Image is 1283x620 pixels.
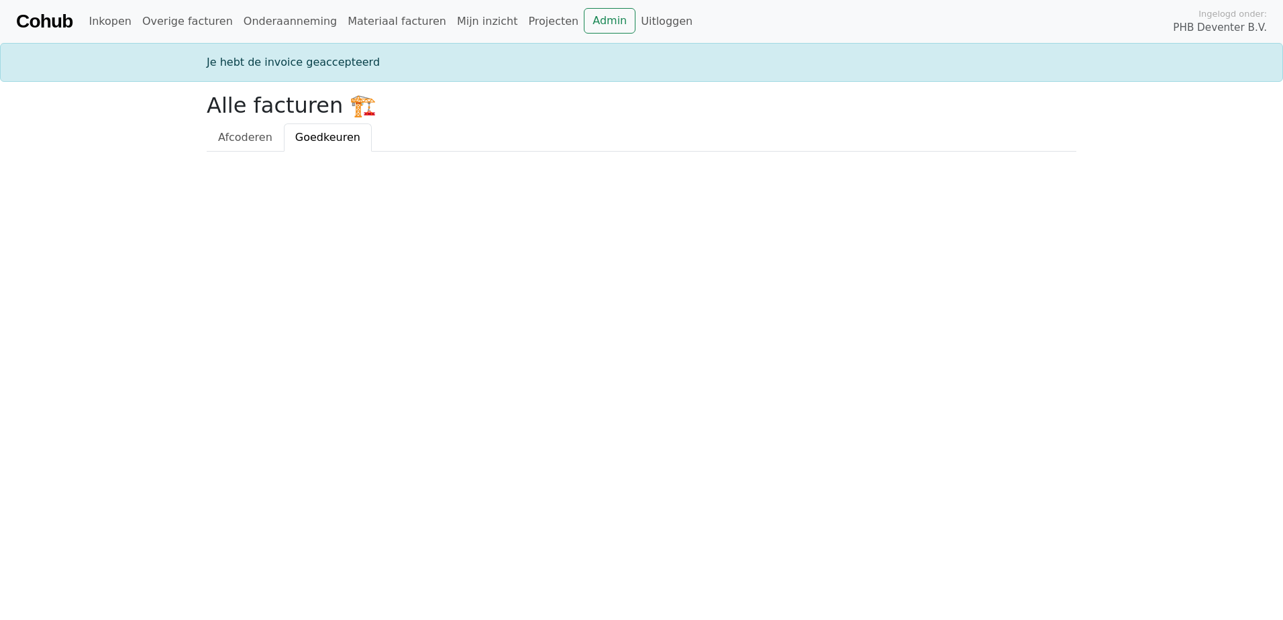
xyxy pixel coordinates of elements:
[284,123,372,152] a: Goedkeuren
[584,8,635,34] a: Admin
[83,8,136,35] a: Inkopen
[199,54,1084,70] div: Je hebt de invoice geaccepteerd
[295,131,360,144] span: Goedkeuren
[137,8,238,35] a: Overige facturen
[1198,7,1267,20] span: Ingelogd onder:
[342,8,452,35] a: Materiaal facturen
[207,123,284,152] a: Afcoderen
[452,8,523,35] a: Mijn inzicht
[1173,20,1267,36] span: PHB Deventer B.V.
[218,131,272,144] span: Afcoderen
[238,8,342,35] a: Onderaanneming
[523,8,584,35] a: Projecten
[16,5,72,38] a: Cohub
[635,8,698,35] a: Uitloggen
[207,93,1076,118] h2: Alle facturen 🏗️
